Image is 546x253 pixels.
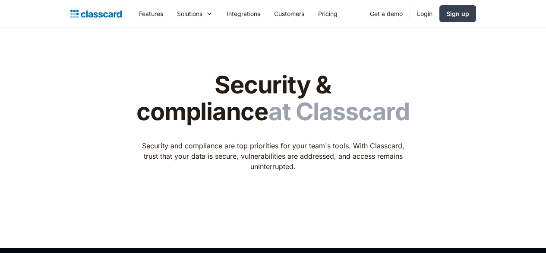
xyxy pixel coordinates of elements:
[177,9,202,18] div: Solutions
[267,4,311,23] a: Customers
[268,97,410,126] span: at Classcard
[170,4,220,23] div: Solutions
[220,4,267,23] a: Integrations
[363,4,410,23] a: Get a demo
[70,8,122,20] a: home
[446,9,469,18] div: Sign up
[136,72,410,125] h1: Security & compliance
[439,5,476,22] a: Sign up
[410,4,439,23] a: Login
[136,141,410,172] p: Security and compliance are top priorities for your team's tools. With Classcard, trust that your...
[132,4,170,23] a: Features
[311,4,344,23] a: Pricing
